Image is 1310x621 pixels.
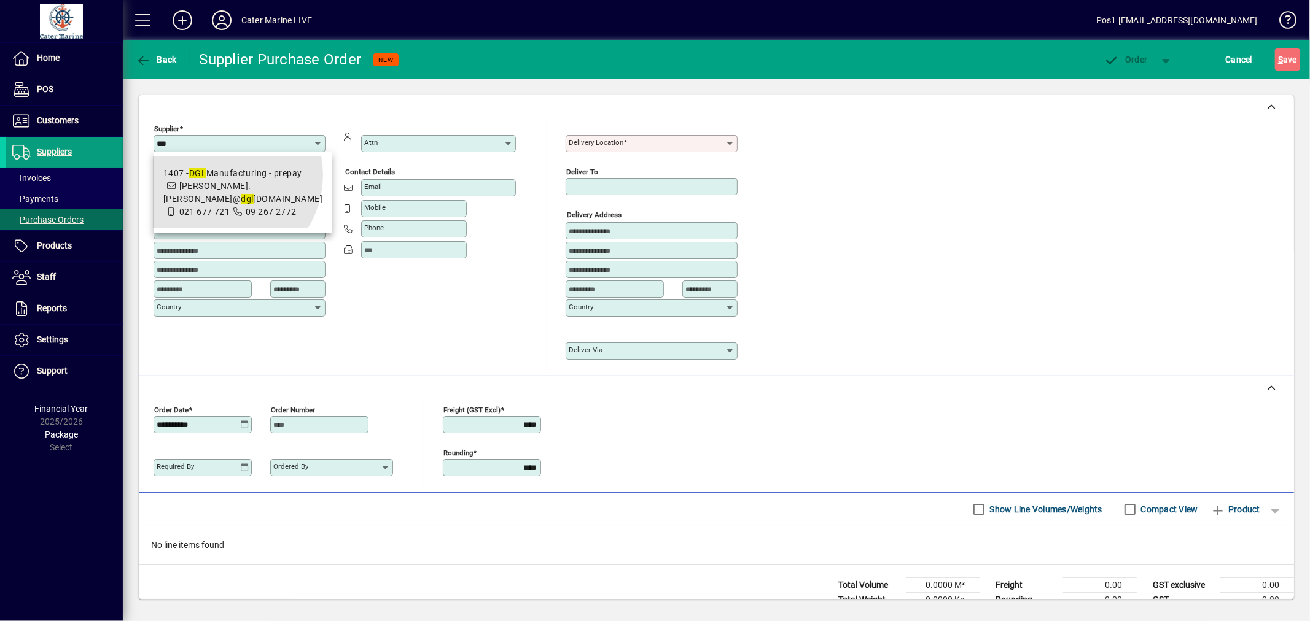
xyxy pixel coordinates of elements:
[45,430,78,439] span: Package
[163,181,322,204] span: [PERSON_NAME].[PERSON_NAME]@ [DOMAIN_NAME]
[154,157,332,228] mat-option: 1407 - DGL Manufacturing - prepay
[569,138,623,147] mat-label: Delivery Location
[35,404,88,414] span: Financial Year
[6,325,123,355] a: Settings
[157,303,181,311] mat-label: Country
[1139,503,1198,515] label: Compact View
[6,168,123,188] a: Invoices
[6,43,123,74] a: Home
[6,356,123,387] a: Support
[364,203,386,212] mat-label: Mobile
[12,194,58,204] span: Payments
[37,115,79,125] span: Customers
[12,215,84,225] span: Purchase Orders
[241,10,312,30] div: Cater Marine LIVE
[1270,2,1295,42] a: Knowledge Base
[12,173,51,183] span: Invoices
[906,577,980,592] td: 0.0000 M³
[163,167,322,180] div: 1407 - Manufacturing - prepay
[37,241,72,250] span: Products
[37,366,68,376] span: Support
[37,147,72,156] span: Suppliers
[1098,48,1154,71] button: Order
[989,577,1063,592] td: Freight
[364,182,382,191] mat-label: Email
[1096,10,1258,30] div: Pos1 [EMAIL_ADDRESS][DOMAIN_NAME]
[1147,592,1220,607] td: GST
[569,345,602,354] mat-label: Deliver via
[6,262,123,293] a: Staff
[37,303,67,313] span: Reports
[6,106,123,136] a: Customers
[569,303,593,311] mat-label: Country
[364,138,378,147] mat-label: Attn
[1104,55,1148,64] span: Order
[136,55,177,64] span: Back
[241,194,253,204] em: dgl
[139,526,1294,564] div: No line items found
[154,405,189,414] mat-label: Order date
[123,48,190,71] app-page-header-button: Back
[906,592,980,607] td: 0.0000 Kg
[988,503,1102,515] label: Show Line Volumes/Weights
[133,48,180,71] button: Back
[200,50,362,69] div: Supplier Purchase Order
[271,405,315,414] mat-label: Order number
[1275,48,1300,71] button: Save
[6,231,123,261] a: Products
[832,592,906,607] td: Total Weight
[6,293,123,324] a: Reports
[163,9,202,31] button: Add
[1278,55,1283,64] span: S
[832,577,906,592] td: Total Volume
[1220,577,1294,592] td: 0.00
[202,9,241,31] button: Profile
[1226,50,1253,69] span: Cancel
[37,334,68,344] span: Settings
[179,207,230,217] span: 021 677 721
[1223,48,1256,71] button: Cancel
[157,462,194,471] mat-label: Required by
[6,188,123,209] a: Payments
[273,462,308,471] mat-label: Ordered by
[6,74,123,105] a: POS
[566,168,598,176] mat-label: Deliver To
[6,209,123,230] a: Purchase Orders
[189,168,206,178] em: DGL
[246,207,297,217] span: 09 267 2772
[364,223,384,232] mat-label: Phone
[37,272,56,282] span: Staff
[37,84,53,94] span: POS
[1063,577,1137,592] td: 0.00
[1063,592,1137,607] td: 0.00
[443,405,501,414] mat-label: Freight (GST excl)
[989,592,1063,607] td: Rounding
[154,125,179,133] mat-label: Supplier
[1220,592,1294,607] td: 0.00
[443,448,473,457] mat-label: Rounding
[378,56,394,64] span: NEW
[1147,577,1220,592] td: GST exclusive
[37,53,60,63] span: Home
[1278,50,1297,69] span: ave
